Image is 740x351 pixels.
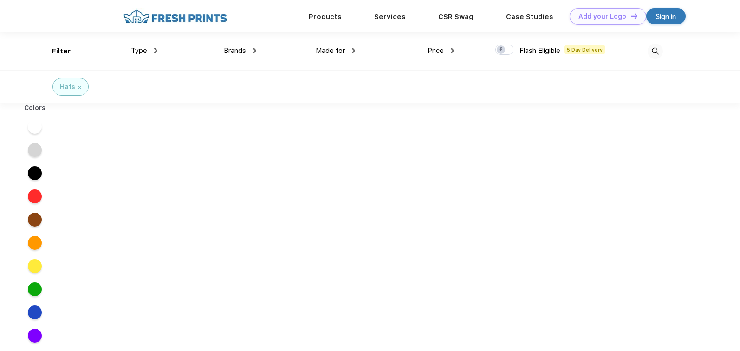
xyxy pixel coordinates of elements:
img: desktop_search.svg [648,44,663,59]
span: Type [131,46,147,55]
img: dropdown.png [154,48,157,53]
div: Hats [60,82,75,92]
a: Services [374,13,406,21]
a: Sign in [646,8,686,24]
img: fo%20logo%202.webp [121,8,230,25]
img: dropdown.png [253,48,256,53]
span: Made for [316,46,345,55]
a: CSR Swag [438,13,474,21]
span: Price [428,46,444,55]
img: dropdown.png [451,48,454,53]
a: Products [309,13,342,21]
div: Colors [17,103,53,113]
img: dropdown.png [352,48,355,53]
img: filter_cancel.svg [78,86,81,89]
div: Sign in [656,11,676,22]
img: DT [631,13,637,19]
span: Brands [224,46,246,55]
span: Flash Eligible [519,46,560,55]
div: Filter [52,46,71,57]
div: Add your Logo [578,13,626,20]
